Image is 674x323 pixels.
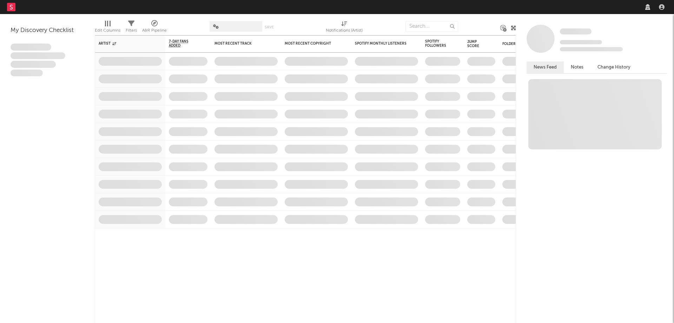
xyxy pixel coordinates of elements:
[126,18,137,38] div: Filters
[214,41,267,46] div: Most Recent Track
[169,39,197,48] span: 7-Day Fans Added
[326,18,363,38] div: Notifications (Artist)
[142,26,167,35] div: A&R Pipeline
[11,26,84,35] div: My Discovery Checklist
[467,40,485,48] div: Jump Score
[326,26,363,35] div: Notifications (Artist)
[126,26,137,35] div: Filters
[560,28,592,34] span: Some Artist
[285,41,337,46] div: Most Recent Copyright
[564,62,590,73] button: Notes
[11,70,43,77] span: Aliquam viverra
[11,44,51,51] span: Lorem ipsum dolor
[11,61,56,68] span: Praesent ac interdum
[95,18,120,38] div: Edit Columns
[560,40,602,44] span: Tracking Since: [DATE]
[527,62,564,73] button: News Feed
[99,41,151,46] div: Artist
[355,41,408,46] div: Spotify Monthly Listeners
[142,18,167,38] div: A&R Pipeline
[405,21,458,32] input: Search...
[502,42,555,46] div: Folders
[265,25,274,29] button: Save
[425,39,450,48] div: Spotify Followers
[560,28,592,35] a: Some Artist
[590,62,637,73] button: Change History
[11,52,65,59] span: Integer aliquet in purus et
[95,26,120,35] div: Edit Columns
[560,47,623,51] span: 0 fans last week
